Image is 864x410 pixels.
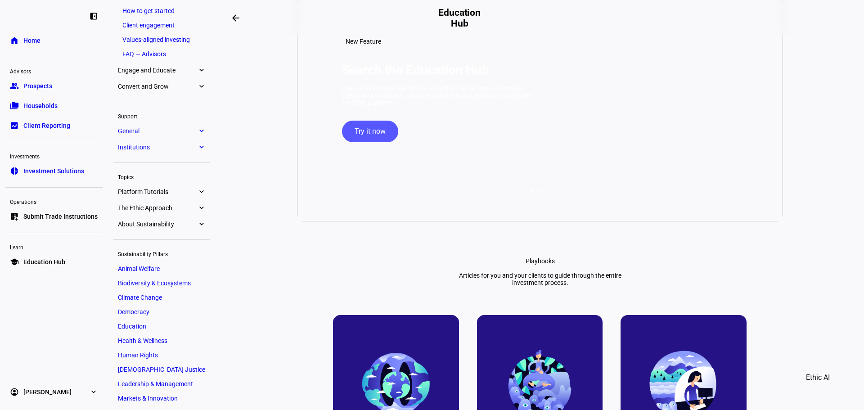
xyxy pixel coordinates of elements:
span: Institutions [118,144,197,151]
div: Topics [113,170,210,183]
span: Health & Wellness [118,337,167,344]
h2: Education Hub [436,7,483,29]
a: Generalexpand_more [113,125,210,137]
div: Use our AI-enabled search tool to quickly find answers to common questions about Ethic, values-al... [342,85,535,106]
span: Engage and Educate [118,67,197,74]
a: groupProspects [5,77,103,95]
h1: Search the Education Hub [342,63,489,77]
eth-mat-symbol: expand_more [197,126,205,135]
a: Biodiversity & Ecosystems [113,277,210,289]
eth-mat-symbol: expand_more [197,187,205,196]
a: folder_copyHouseholds [5,97,103,115]
div: Advisors [5,64,103,77]
button: Ethic AI [793,367,842,388]
eth-mat-symbol: account_circle [10,387,19,396]
eth-mat-symbol: home [10,36,19,45]
eth-mat-symbol: expand_more [197,203,205,212]
button: Try it now [342,121,398,142]
eth-mat-symbol: expand_more [89,387,98,396]
div: Sustainability Pillars [113,247,210,260]
span: The Ethic Approach [118,204,197,212]
span: Home [23,36,40,45]
a: Education [113,320,210,333]
a: FAQ — Advisors [118,48,205,60]
span: Platform Tutorials [118,188,197,195]
span: Human Rights [118,351,158,359]
eth-mat-symbol: folder_copy [10,101,19,110]
eth-mat-symbol: school [10,257,19,266]
eth-mat-symbol: expand_more [197,143,205,152]
span: [DEMOGRAPHIC_DATA] Justice [118,366,205,373]
span: Submit Trade Instructions [23,212,98,221]
eth-mat-symbol: pie_chart [10,167,19,176]
div: Support [113,109,210,122]
a: bid_landscapeClient Reporting [5,117,103,135]
span: Try it now [355,121,386,142]
a: Markets & Innovation [113,392,210,405]
div: Playbooks [526,257,555,265]
eth-mat-symbol: expand_more [197,66,205,75]
eth-mat-symbol: group [10,81,19,90]
a: Animal Welfare [113,262,210,275]
a: Values-aligned investing [118,33,205,46]
a: Democracy [113,306,210,318]
eth-mat-symbol: expand_more [197,220,205,229]
a: How to get started [118,5,205,17]
mat-icon: arrow_backwards [230,13,241,23]
span: Ethic AI [806,367,830,388]
eth-mat-symbol: list_alt_add [10,212,19,221]
span: General [118,127,197,135]
a: [DEMOGRAPHIC_DATA] Justice [113,363,210,376]
a: Health & Wellness [113,334,210,347]
div: Learn [5,240,103,253]
eth-mat-symbol: bid_landscape [10,121,19,130]
span: Client Reporting [23,121,70,130]
span: Prospects [23,81,52,90]
span: Biodiversity & Ecosystems [118,279,191,287]
span: Democracy [118,308,149,315]
a: Leadership & Management [113,378,210,390]
div: Investments [5,149,103,162]
a: Client engagement [118,19,205,32]
a: Human Rights [113,349,210,361]
eth-mat-symbol: left_panel_close [89,12,98,21]
eth-mat-symbol: expand_more [197,82,205,91]
div: Operations [5,195,103,207]
span: Households [23,101,58,110]
span: New Feature [346,38,381,45]
span: Education [118,323,146,330]
span: [PERSON_NAME] [23,387,72,396]
a: Climate Change [113,291,210,304]
a: Institutionsexpand_more [113,141,210,153]
span: Convert and Grow [118,83,197,90]
div: Articles for you and your clients to guide through the entire investment process. [450,272,630,286]
span: Climate Change [118,294,162,301]
span: Investment Solutions [23,167,84,176]
span: Animal Welfare [118,265,160,272]
span: Education Hub [23,257,65,266]
span: Leadership & Management [118,380,193,387]
span: About Sustainability [118,221,197,228]
a: homeHome [5,32,103,50]
span: Markets & Innovation [118,395,178,402]
a: pie_chartInvestment Solutions [5,162,103,180]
